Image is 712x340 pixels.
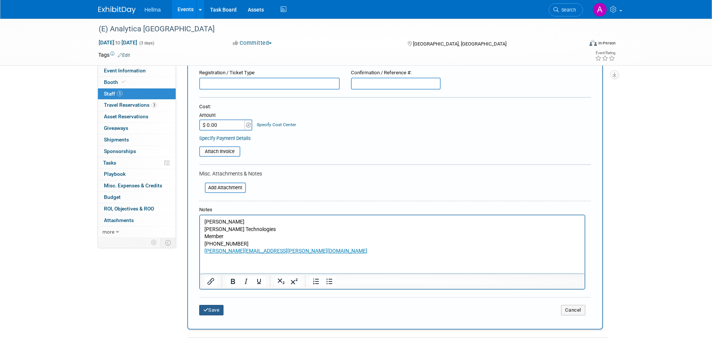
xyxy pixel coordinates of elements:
span: Tasks [103,160,116,166]
div: Notes [199,206,585,213]
span: Budget [104,194,121,200]
a: Specify Cost Center [257,122,296,127]
span: Sponsorships [104,148,136,154]
span: Staff [104,91,123,97]
button: Subscript [275,276,287,287]
span: to [114,40,121,46]
a: Giveaways [98,123,176,134]
div: In-Person [598,40,616,46]
a: Sponsorships [98,146,176,157]
span: more [102,229,114,235]
td: Tags [98,51,130,59]
a: Asset Reservations [98,111,176,122]
span: Playbook [104,171,126,177]
span: Misc. Expenses & Credits [104,183,162,188]
span: 5 [117,91,123,96]
span: Search [559,7,576,13]
span: Booth [104,79,127,85]
span: Travel Reservations [104,102,157,108]
div: Event Format [539,39,616,50]
a: Booth [98,77,176,88]
div: (E) Analytica [GEOGRAPHIC_DATA] [96,22,572,36]
button: Underline [253,276,265,287]
span: ROI, Objectives & ROO [104,206,154,212]
a: Edit [118,53,130,58]
div: Cost: [199,103,591,110]
button: Committed [230,39,275,47]
button: Italic [240,276,252,287]
div: Confirmation / Reference #: [351,69,441,77]
a: Event Information [98,65,176,77]
img: ExhibitDay [98,6,136,14]
span: Hellma [145,7,161,13]
a: Playbook [98,169,176,180]
a: Tasks [98,157,176,169]
span: 3 [151,102,157,108]
a: Travel Reservations3 [98,100,176,111]
span: (3 days) [139,41,154,46]
a: Search [549,3,583,16]
div: Amount [199,112,253,119]
button: Bold [226,276,239,287]
div: Registration / Ticket Type [199,69,340,77]
span: Shipments [104,137,129,143]
div: Misc. Attachments & Notes [199,170,591,177]
button: Cancel [561,305,585,315]
span: Giveaways [104,125,128,131]
i: Booth reservation complete [121,80,125,84]
span: Asset Reservations [104,113,148,119]
button: Superscript [288,276,300,287]
a: Specify Payment Details [199,135,251,141]
a: Staff5 [98,88,176,100]
span: [DATE] [DATE] [98,39,138,46]
button: Save [199,305,224,315]
span: Attachments [104,217,134,223]
a: ROI, Objectives & ROO [98,203,176,215]
button: Insert/edit link [204,276,217,287]
a: Budget [98,192,176,203]
img: Format-Inperson.png [589,40,597,46]
a: Attachments [98,215,176,226]
td: Toggle Event Tabs [160,238,176,247]
button: Numbered list [310,276,323,287]
button: Bullet list [323,276,336,287]
span: [GEOGRAPHIC_DATA], [GEOGRAPHIC_DATA] [413,41,506,47]
a: more [98,227,176,238]
span: Event Information [104,68,146,74]
iframe: Rich Text Area [200,215,585,274]
div: Event Rating [595,51,615,55]
a: Shipments [98,134,176,146]
a: Misc. Expenses & Credits [98,180,176,191]
td: Personalize Event Tab Strip [148,238,161,247]
img: Amanda Moreno [593,3,607,17]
